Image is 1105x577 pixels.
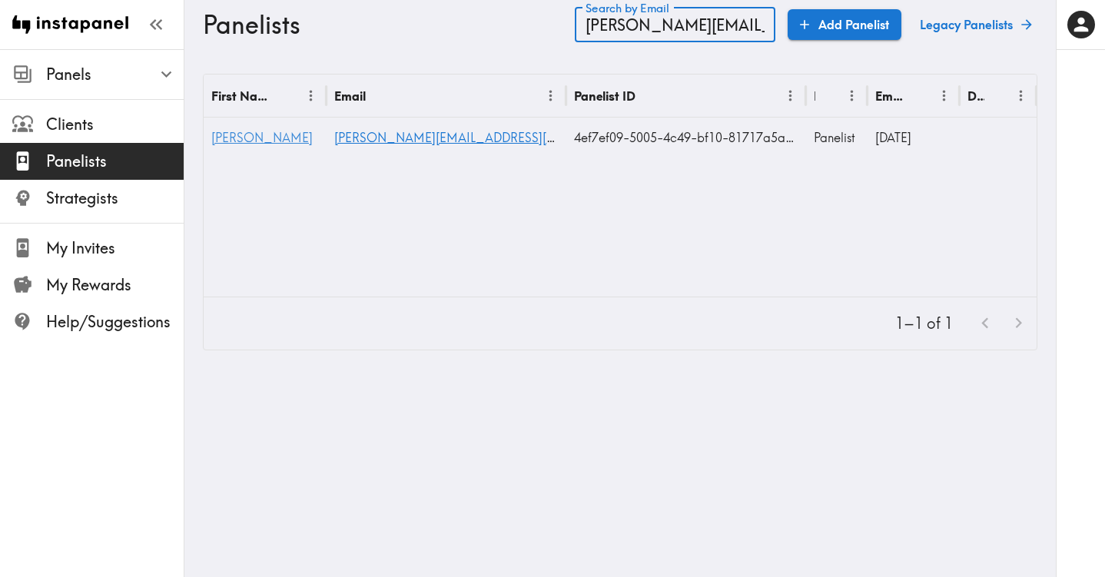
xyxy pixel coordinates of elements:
button: Sort [276,84,300,108]
button: Sort [909,84,933,108]
span: Help/Suggestions [46,311,184,333]
div: First Name [211,88,274,104]
div: 4ef7ef09-5005-4c49-bf10-81717a5abb7f [566,118,806,158]
a: Add Panelist [788,9,901,40]
div: Role [814,88,815,104]
button: Sort [637,84,661,108]
span: Strategists [46,187,184,209]
button: Menu [840,84,864,108]
a: Legacy Panelists [914,9,1037,40]
button: Menu [539,84,562,108]
button: Sort [986,84,1010,108]
button: Sort [367,84,391,108]
span: My Invites [46,237,184,259]
button: Menu [932,84,956,108]
div: 13/09/2025 [868,118,960,158]
div: Panelist ID [574,88,635,104]
div: Panelist [806,118,868,158]
h3: Panelists [203,10,562,39]
button: Menu [778,84,802,108]
span: Clients [46,114,184,135]
a: [PERSON_NAME][EMAIL_ADDRESS][DOMAIN_NAME] [334,130,648,145]
span: Panelists [46,151,184,172]
p: 1–1 of 1 [895,313,953,334]
div: Email Verified [875,88,908,104]
button: Sort [817,84,841,108]
span: My Rewards [46,274,184,296]
a: [PERSON_NAME] [211,130,313,145]
span: Panels [46,64,184,85]
div: Deleted [967,88,984,104]
button: Menu [1009,84,1033,108]
button: Menu [299,84,323,108]
div: Email [334,88,366,104]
